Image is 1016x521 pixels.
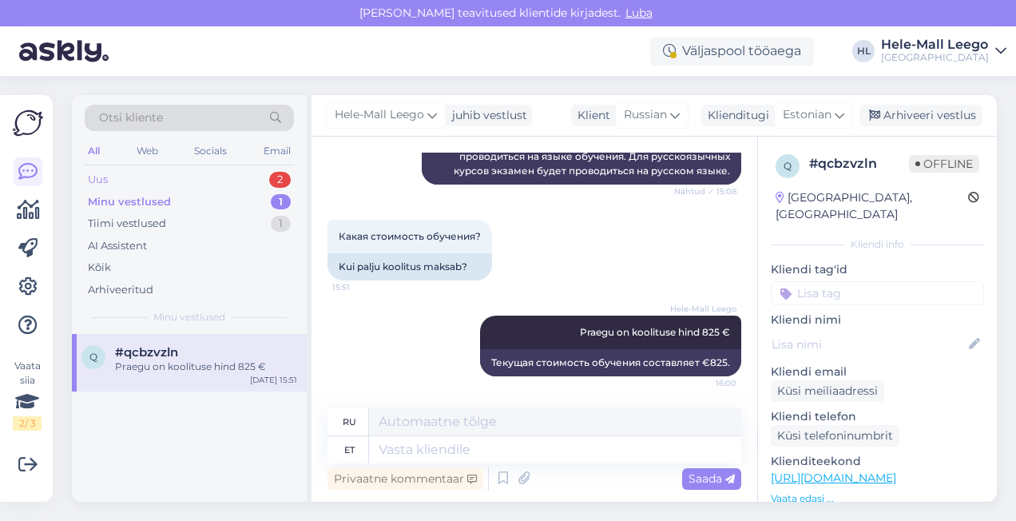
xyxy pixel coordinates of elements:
div: Klient [571,107,610,124]
p: Kliendi nimi [771,312,984,328]
div: Praegu on koolituse hind 825 € [115,360,297,374]
div: Küsi meiliaadressi [771,380,884,402]
p: Vaata edasi ... [771,491,984,506]
div: # qcbzvzln [809,154,909,173]
span: q [784,160,792,172]
div: Arhiveeri vestlus [859,105,982,126]
div: Kui palju koolitus maksab? [327,253,492,280]
div: Väljaspool tööaega [650,37,814,66]
div: Web [133,141,161,161]
div: Arhiveeritud [88,282,153,298]
span: Luba [621,6,657,20]
div: All [85,141,103,161]
span: Minu vestlused [153,310,225,324]
span: Hele-Mall Leego [335,106,424,124]
div: Текущая стоимость обучения составляет €825. [480,349,741,376]
div: 1 [271,216,291,232]
img: Askly Logo [13,108,43,138]
span: Nähtud ✓ 15:08 [674,185,736,197]
div: [DATE] 15:51 [250,374,297,386]
div: [GEOGRAPHIC_DATA] [881,51,989,64]
p: Kliendi tag'id [771,261,984,278]
a: [URL][DOMAIN_NAME] [771,471,896,485]
p: Klienditeekond [771,453,984,470]
a: Hele-Mall Leego[GEOGRAPHIC_DATA] [881,38,1006,64]
div: ru [343,408,356,435]
span: Praegu on koolituse hind 825 € [580,326,730,338]
div: Tiimi vestlused [88,216,166,232]
div: Kõik [88,260,111,276]
span: 16:00 [677,377,736,389]
div: Klienditugi [701,107,769,124]
div: [GEOGRAPHIC_DATA], [GEOGRAPHIC_DATA] [776,189,968,223]
div: Kliendi info [771,237,984,252]
span: #qcbzvzln [115,345,178,360]
div: Minu vestlused [88,194,171,210]
div: Privaatne kommentaar [327,468,483,490]
span: q [89,351,97,363]
div: Hele-Mall Leego [881,38,989,51]
div: Email [260,141,294,161]
div: Socials [191,141,230,161]
span: 15:51 [332,281,392,293]
span: Saada [689,471,735,486]
div: 2 / 3 [13,416,42,431]
input: Lisa nimi [772,336,966,353]
div: AI Assistent [88,238,147,254]
div: juhib vestlust [446,107,527,124]
span: Estonian [783,106,831,124]
span: Какая стоимость обучения? [339,230,481,242]
div: Küsi telefoninumbrit [771,425,899,447]
p: Kliendi email [771,364,984,380]
span: Offline [909,155,979,173]
p: Kliendi telefon [771,408,984,425]
input: Lisa tag [771,281,984,305]
span: Russian [624,106,667,124]
span: Hele-Mall Leego [670,303,736,315]
span: Otsi kliente [99,109,163,126]
div: 1 [271,194,291,210]
div: HL [852,40,875,62]
div: Uus [88,172,108,188]
div: Vaata siia [13,359,42,431]
div: 2 [269,172,291,188]
div: et [344,436,355,463]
